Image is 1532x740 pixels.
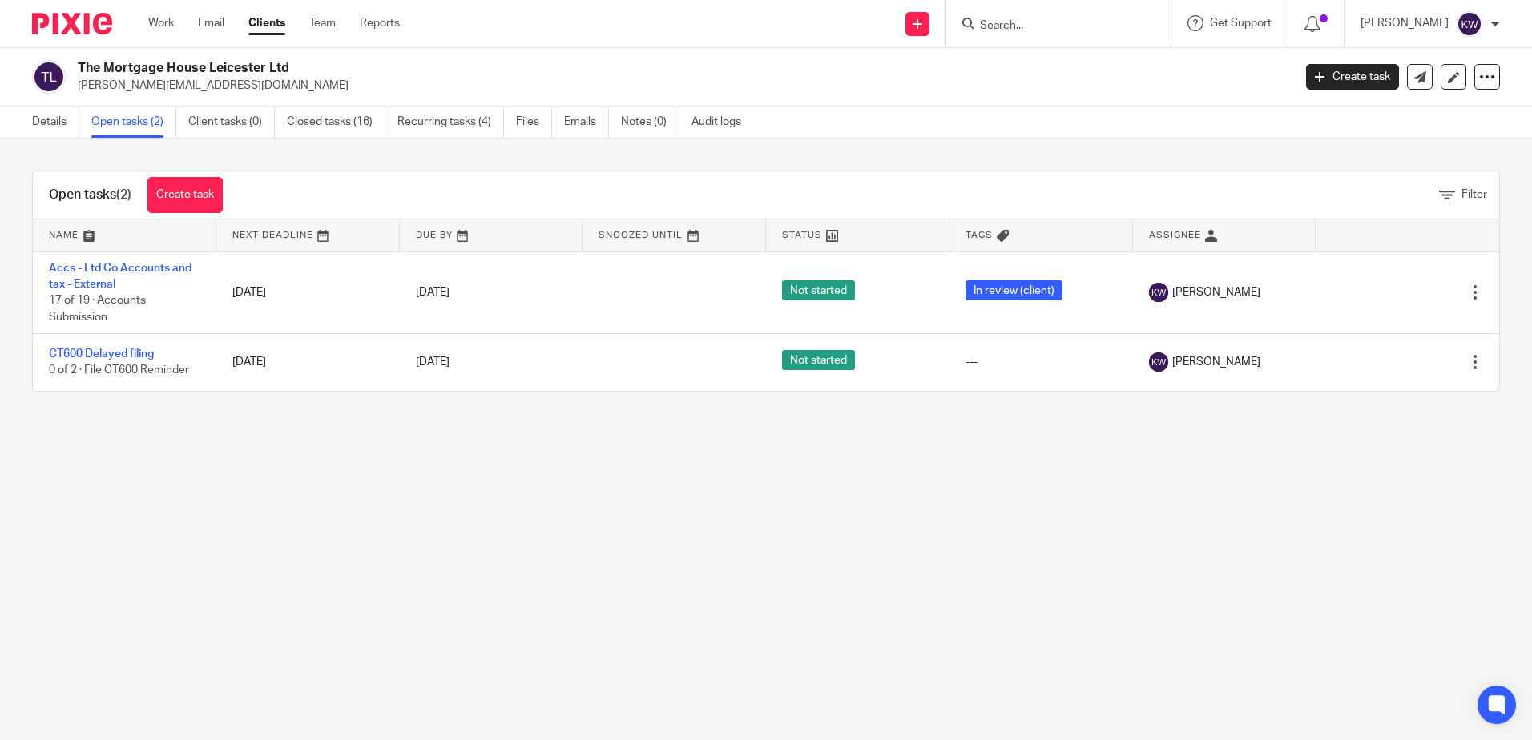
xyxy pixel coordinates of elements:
[416,356,450,368] span: [DATE]
[198,15,224,31] a: Email
[966,231,993,239] span: Tags
[309,15,336,31] a: Team
[966,354,1117,370] div: ---
[621,107,679,138] a: Notes (0)
[691,107,753,138] a: Audit logs
[49,365,189,376] span: 0 of 2 · File CT600 Reminder
[78,60,1041,77] h2: The Mortgage House Leicester Ltd
[782,350,855,370] span: Not started
[782,280,855,300] span: Not started
[1306,64,1399,90] a: Create task
[1457,11,1482,37] img: svg%3E
[782,231,822,239] span: Status
[966,280,1062,300] span: In review (client)
[564,107,609,138] a: Emails
[1149,283,1168,302] img: svg%3E
[216,334,400,391] td: [DATE]
[516,107,552,138] a: Files
[1172,284,1260,300] span: [PERSON_NAME]
[1149,352,1168,372] img: svg%3E
[1461,189,1487,200] span: Filter
[216,251,400,334] td: [DATE]
[148,15,174,31] a: Work
[416,287,450,298] span: [DATE]
[49,348,154,360] a: CT600 Delayed filing
[49,295,146,323] span: 17 of 19 · Accounts Submission
[978,19,1123,34] input: Search
[147,177,223,213] a: Create task
[287,107,385,138] a: Closed tasks (16)
[78,78,1282,94] p: [PERSON_NAME][EMAIL_ADDRESS][DOMAIN_NAME]
[188,107,275,138] a: Client tasks (0)
[49,263,191,290] a: Accs - Ltd Co Accounts and tax - External
[599,231,683,239] span: Snoozed Until
[397,107,504,138] a: Recurring tasks (4)
[91,107,176,138] a: Open tasks (2)
[1172,354,1260,370] span: [PERSON_NAME]
[360,15,400,31] a: Reports
[1361,15,1449,31] p: [PERSON_NAME]
[32,60,66,94] img: svg%3E
[32,107,79,138] a: Details
[1210,18,1272,29] span: Get Support
[248,15,285,31] a: Clients
[32,13,112,34] img: Pixie
[49,187,131,203] h1: Open tasks
[116,188,131,201] span: (2)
